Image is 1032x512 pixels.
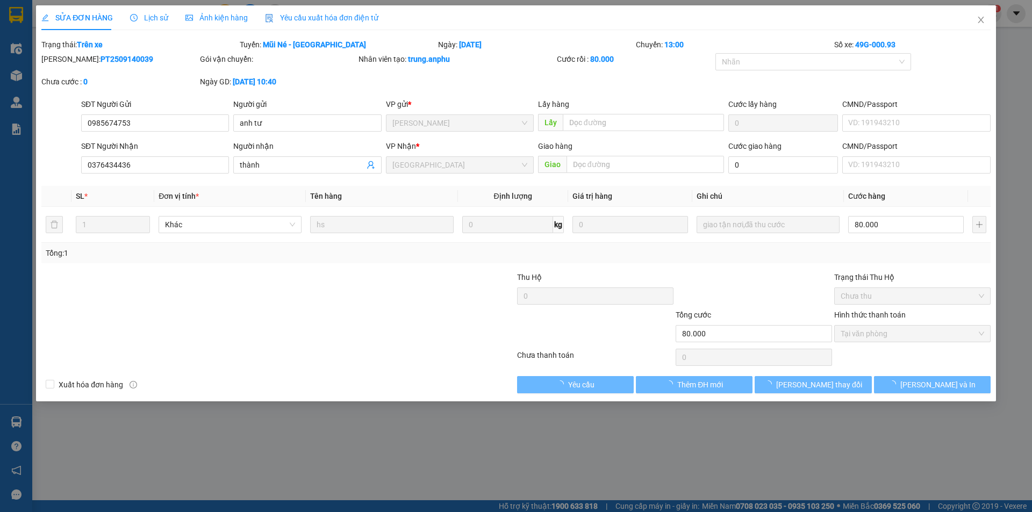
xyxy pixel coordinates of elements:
div: Chưa thanh toán [516,349,675,368]
label: Cước giao hàng [728,142,782,150]
span: Khác [165,217,295,233]
span: [PERSON_NAME] và In [900,379,976,391]
span: Yêu cầu xuất hóa đơn điện tử [265,13,378,22]
img: icon [265,14,274,23]
span: Giao hàng [538,142,572,150]
span: loading [888,380,900,388]
span: Đơn vị tính [159,192,199,200]
div: [PERSON_NAME] [126,9,212,33]
button: [PERSON_NAME] và In [874,376,991,393]
div: Cước rồi : [557,53,713,65]
div: Người nhận [233,140,381,152]
span: Yêu cầu [568,379,594,391]
button: Yêu cầu [517,376,634,393]
span: Tên hàng [310,192,342,200]
div: Trạng thái Thu Hộ [834,271,991,283]
b: 0 [83,77,88,86]
div: Nhân viên tạo: [359,53,555,65]
div: Chưa cước : [41,76,198,88]
b: Trên xe [77,40,103,49]
div: Người gửi [233,98,381,110]
span: info-circle [130,381,137,388]
div: [PERSON_NAME]: [41,53,198,65]
span: picture [185,14,193,21]
span: Giá trị hàng [572,192,612,200]
input: Ghi Chú [697,216,840,233]
div: CMND/Passport [842,98,990,110]
label: Hình thức thanh toán [834,311,906,319]
button: plus [972,216,986,233]
div: Tổng: 1 [46,247,398,259]
div: Tên hàng: bánh trung thu ( : 1 ) [9,74,212,88]
div: 0979606096 [126,33,212,48]
button: Close [966,5,996,35]
span: SỬA ĐƠN HÀNG [41,13,113,22]
input: VD: Bàn, Ghế [310,216,453,233]
input: Cước giao hàng [728,156,838,174]
span: Thêm ĐH mới [677,379,723,391]
span: loading [665,380,677,388]
span: Giao [538,156,567,173]
span: Lấy [538,114,563,131]
span: Thu Hộ [517,273,542,282]
span: clock-circle [130,14,138,21]
span: Lịch sử [130,13,168,22]
div: Số xe: [833,39,992,51]
div: Ngày: [437,39,635,51]
div: SĐT Người Nhận [81,140,229,152]
span: user-add [367,161,375,169]
b: Mũi Né - [GEOGRAPHIC_DATA] [263,40,366,49]
div: Chuyến: [635,39,833,51]
div: Tuyến: [239,39,437,51]
span: Chưa thu [841,288,984,304]
button: Thêm ĐH mới [636,376,752,393]
span: CƯỚC RỒI : [8,56,59,67]
span: VP Nhận [386,142,416,150]
b: PT2509140039 [101,55,153,63]
span: Xuất hóa đơn hàng [54,379,127,391]
span: [PERSON_NAME] thay đổi [776,379,862,391]
span: close [977,16,985,24]
span: Ảnh kiện hàng [185,13,248,22]
span: kg [553,216,564,233]
input: 0 [572,216,688,233]
span: Lấy hàng [538,100,569,109]
div: CMND/Passport [842,140,990,152]
button: delete [46,216,63,233]
span: loading [764,380,776,388]
span: Định lượng [494,192,532,200]
b: 13:00 [664,40,684,49]
b: trung.anphu [408,55,450,63]
div: 0797490020 [9,33,118,48]
span: Cước hàng [848,192,885,200]
span: loading [556,380,568,388]
b: 80.000 [590,55,614,63]
b: [DATE] [459,40,482,49]
span: Nhận: [126,9,152,20]
input: Cước lấy hàng [728,114,838,132]
th: Ghi chú [692,186,844,207]
span: SL [153,73,167,88]
span: Đà Lạt [392,157,527,173]
span: edit [41,14,49,21]
div: VP gửi [386,98,534,110]
div: Gói vận chuyển: [200,53,356,65]
span: Tổng cước [676,311,711,319]
label: Cước lấy hàng [728,100,777,109]
span: SL [76,192,84,200]
span: Tại văn phòng [841,326,984,342]
span: Phan Thiết [392,115,527,131]
input: Dọc đường [563,114,724,131]
div: 40.000 [8,55,120,68]
b: 49G-000.93 [855,40,895,49]
div: SĐT Người Gửi [81,98,229,110]
span: Gửi: [9,9,26,20]
div: Ngày GD: [200,76,356,88]
div: Trạng thái: [40,39,239,51]
input: Dọc đường [567,156,724,173]
b: [DATE] 10:40 [233,77,276,86]
button: [PERSON_NAME] thay đổi [755,376,871,393]
div: [GEOGRAPHIC_DATA] [9,9,118,33]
